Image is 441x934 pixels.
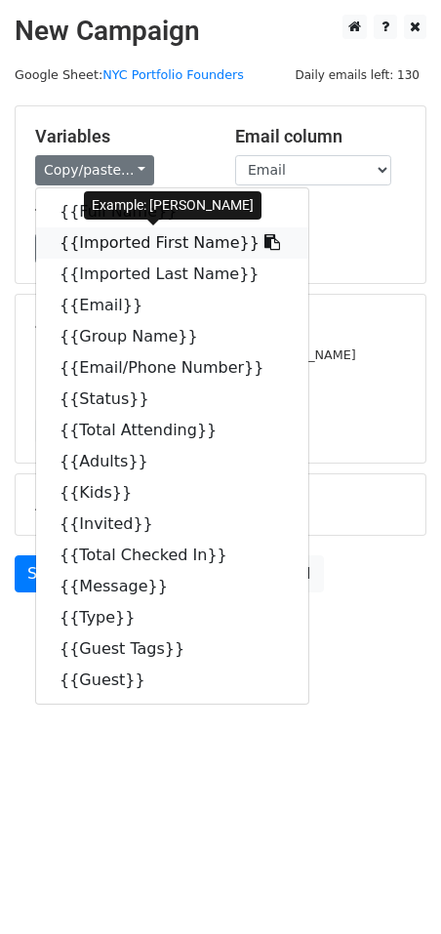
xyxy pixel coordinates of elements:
[36,227,308,259] a: {{Imported First Name}}
[36,384,308,415] a: {{Status}}
[288,67,426,82] a: Daily emails left: 130
[15,67,244,82] small: Google Sheet:
[36,352,308,384] a: {{Email/Phone Number}}
[235,126,406,147] h5: Email column
[343,840,441,934] iframe: Chat Widget
[35,155,154,185] a: Copy/paste...
[36,321,308,352] a: {{Group Name}}
[36,290,308,321] a: {{Email}}
[84,191,261,220] div: Example: [PERSON_NAME]
[35,126,206,147] h5: Variables
[15,555,79,592] a: Send
[36,446,308,477] a: {{Adults}}
[36,633,308,665] a: {{Guest Tags}}
[15,15,426,48] h2: New Campaign
[288,64,426,86] span: Daily emails left: 130
[36,540,308,571] a: {{Total Checked In}}
[36,602,308,633] a: {{Type}}
[36,508,308,540] a: {{Invited}}
[36,571,308,602] a: {{Message}}
[36,259,308,290] a: {{Imported Last Name}}
[102,67,244,82] a: NYC Portfolio Founders
[36,477,308,508] a: {{Kids}}
[36,196,308,227] a: {{Full Name}}
[36,415,308,446] a: {{Total Attending}}
[35,347,356,362] small: [PERSON_NAME][EMAIL_ADDRESS][DOMAIN_NAME]
[36,665,308,696] a: {{Guest}}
